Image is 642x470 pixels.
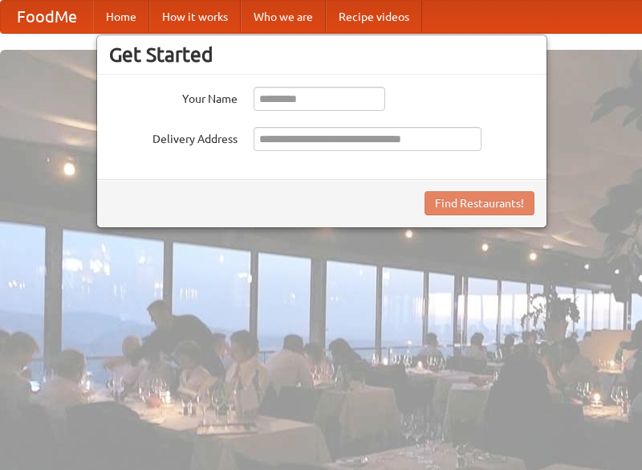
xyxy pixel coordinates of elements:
h3: Get Started [109,43,534,67]
a: FoodMe [1,1,93,33]
label: Delivery Address [109,127,238,147]
label: Your Name [109,87,238,107]
button: Find Restaurants! [425,191,534,215]
a: Home [93,1,149,33]
a: Recipe videos [326,1,422,33]
a: How it works [149,1,241,33]
a: Who we are [241,1,326,33]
